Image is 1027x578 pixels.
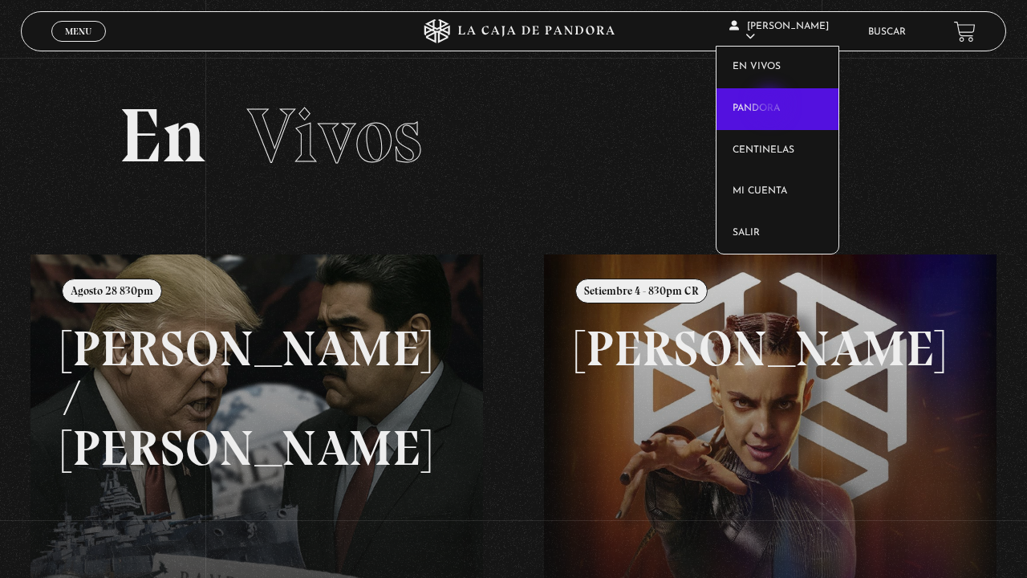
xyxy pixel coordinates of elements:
a: Buscar [868,27,906,37]
a: Mi cuenta [716,171,838,213]
a: En vivos [716,47,838,88]
a: Centinelas [716,130,838,172]
span: Vivos [247,90,422,181]
span: Cerrar [60,40,98,51]
a: Salir [716,213,838,254]
span: [PERSON_NAME] [729,22,829,42]
span: Menu [65,26,91,36]
a: View your shopping cart [954,21,976,43]
h2: En [119,98,907,174]
a: Pandora [716,88,838,130]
